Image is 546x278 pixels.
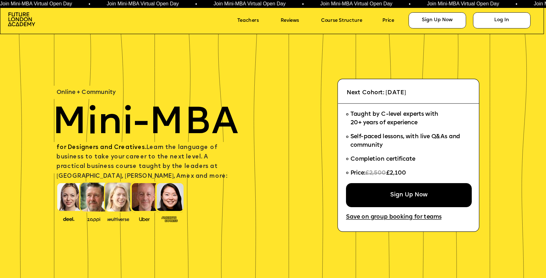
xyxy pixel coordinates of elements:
[516,2,518,7] span: •
[57,145,146,151] span: for Designers and Creatives.
[83,216,105,222] img: image-b2f1584c-cbf7-4a77-bbe0-f56ae6ee31f2.png
[350,170,365,176] span: Price:
[88,2,90,7] span: •
[52,105,238,143] span: Mini-MBA
[58,215,80,222] img: image-388f4489-9820-4c53-9b08-f7df0b8d4ae2.png
[159,215,180,223] img: image-93eab660-639c-4de6-957c-4ae039a0235a.png
[106,215,131,222] img: image-b7d05013-d886-4065-8d38-3eca2af40620.png
[382,16,403,26] a: Price
[386,170,406,176] span: £2,100
[347,90,406,96] span: Next Cohort: [DATE]
[57,90,116,96] span: Online + Community
[281,16,310,26] a: Reviews
[195,2,197,7] span: •
[237,16,272,26] a: Teachers
[302,2,304,7] span: •
[350,157,416,163] span: Completion certificate
[350,112,438,126] span: Taught by C-level experts with 20+ years of experience
[350,134,462,149] span: Self-paced lessons, with live Q&As and community
[57,145,227,179] span: Learn the language of business to take your career to the next level. A practical business course...
[409,2,411,7] span: •
[346,212,457,223] a: Save on group booking for teams
[134,216,155,222] img: image-99cff0b2-a396-4aab-8550-cf4071da2cb9.png
[321,16,377,26] a: Course Structure
[365,170,386,176] span: £2,500
[8,12,35,26] img: image-aac980e9-41de-4c2d-a048-f29dd30a0068.png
